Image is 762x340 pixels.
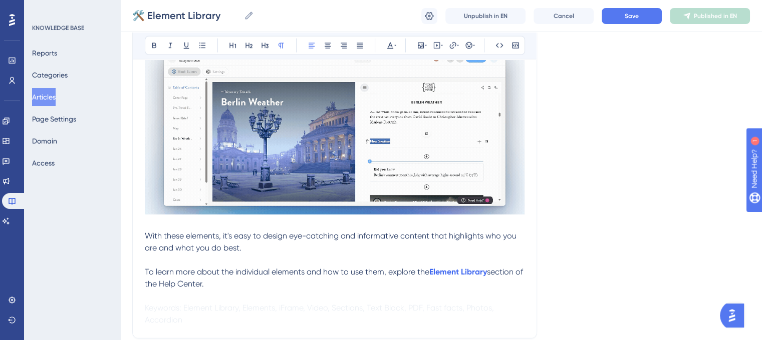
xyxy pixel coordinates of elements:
[145,267,429,276] span: To learn more about the individual elements and how to use them, explore the
[625,12,639,20] span: Save
[602,8,662,24] button: Save
[32,88,56,106] button: Articles
[720,300,750,330] iframe: UserGuiding AI Assistant Launcher
[32,44,57,62] button: Reports
[445,8,526,24] button: Unpublish in EN
[32,24,84,32] div: KNOWLEDGE BASE
[24,2,63,14] span: Need Help?
[534,8,594,24] button: Cancel
[464,12,507,20] span: Unpublish in EN
[32,154,55,172] button: Access
[32,110,76,128] button: Page Settings
[145,303,496,324] span: Keywords: Element Library, Elements, iFrame, Video, Sections, Text Block, PDF, Fast facts, Photos...
[70,5,73,13] div: 1
[670,8,750,24] button: Published in EN
[145,231,519,252] span: With these elements, it's easy to design eye-catching and informative content that highlights who...
[554,12,574,20] span: Cancel
[32,132,57,150] button: Domain
[132,8,240,22] input: Article Name
[32,66,68,84] button: Categories
[429,267,487,276] a: Element Library
[694,12,737,20] span: Published in EN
